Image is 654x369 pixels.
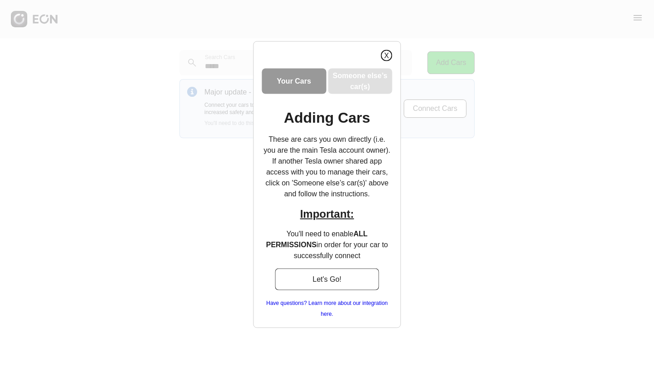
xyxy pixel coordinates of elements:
p: These are cars you own directly (i.e. you are the main Tesla account owner). If another Tesla own... [262,134,392,199]
h1: Adding Cars [284,112,370,123]
h3: Someone else’s car(s) [330,70,391,92]
b: ALL PERMISSIONS [266,230,368,249]
h3: Your Cars [277,76,311,87]
h2: Important: [262,207,392,221]
button: X [381,50,392,61]
a: Have questions? Learn more about our integration here. [262,298,392,319]
p: You'll need to enable in order for your car to successfully connect [262,229,392,261]
button: Let's Go! [275,269,379,290]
